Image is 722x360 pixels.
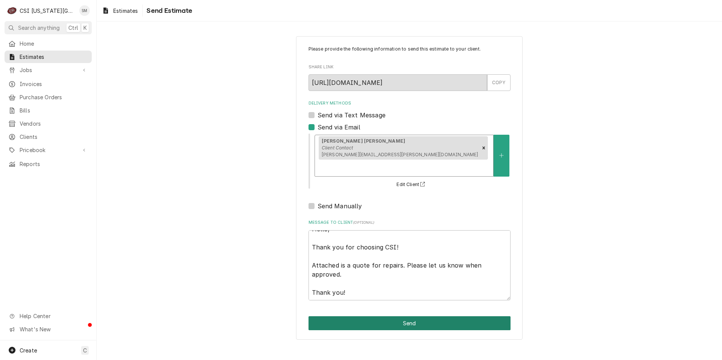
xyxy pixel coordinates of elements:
[309,64,511,70] label: Share Link
[79,5,90,16] div: Sean Mckelvey's Avatar
[5,117,92,130] a: Vendors
[20,40,88,48] span: Home
[20,80,88,88] span: Invoices
[309,100,511,211] div: Delivery Methods
[309,64,511,91] div: Share Link
[20,66,77,74] span: Jobs
[20,160,88,168] span: Reports
[395,180,428,189] button: Edit Client
[20,106,88,114] span: Bills
[20,93,88,101] span: Purchase Orders
[18,24,60,32] span: Search anything
[7,5,17,16] div: CSI Kansas City's Avatar
[296,36,523,340] div: Estimate Send
[5,310,92,322] a: Go to Help Center
[5,104,92,117] a: Bills
[322,152,478,157] span: [PERSON_NAME][EMAIL_ADDRESS][PERSON_NAME][DOMAIN_NAME]
[353,220,374,225] span: ( optional )
[318,111,386,120] label: Send via Text Message
[99,5,141,17] a: Estimates
[309,46,511,52] p: Please provide the following information to send this estimate to your client.
[309,230,511,300] textarea: Hello, Thank you for choosing CSI! Attached is a quote for repairs. Please let us know when appro...
[5,131,92,143] a: Clients
[7,5,17,16] div: C
[318,123,360,132] label: Send via Email
[20,120,88,128] span: Vendors
[309,220,511,226] label: Message to Client
[79,5,90,16] div: SM
[5,64,92,76] a: Go to Jobs
[499,153,504,158] svg: Create New Contact
[20,133,88,141] span: Clients
[318,202,362,211] label: Send Manually
[5,21,92,34] button: Search anythingCtrlK
[20,146,77,154] span: Pricebook
[144,6,192,16] span: Send Estimate
[309,316,511,330] div: Button Group
[113,7,138,15] span: Estimates
[494,135,509,177] button: Create New Contact
[5,51,92,63] a: Estimates
[20,312,87,320] span: Help Center
[309,316,511,330] div: Button Group Row
[309,100,511,106] label: Delivery Methods
[480,136,488,160] div: Remove [object Object]
[20,347,37,354] span: Create
[5,78,92,90] a: Invoices
[5,323,92,335] a: Go to What's New
[20,7,75,15] div: CSI [US_STATE][GEOGRAPHIC_DATA]
[5,37,92,50] a: Home
[309,220,511,300] div: Message to Client
[322,145,353,151] em: Client Contact
[309,316,511,330] button: Send
[68,24,78,32] span: Ctrl
[487,74,511,91] button: COPY
[83,24,87,32] span: K
[309,46,511,300] div: Estimate Send Form
[5,144,92,156] a: Go to Pricebook
[5,91,92,103] a: Purchase Orders
[20,325,87,333] span: What's New
[322,138,405,144] strong: [PERSON_NAME] [PERSON_NAME]
[83,346,87,354] span: C
[5,158,92,170] a: Reports
[20,53,88,61] span: Estimates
